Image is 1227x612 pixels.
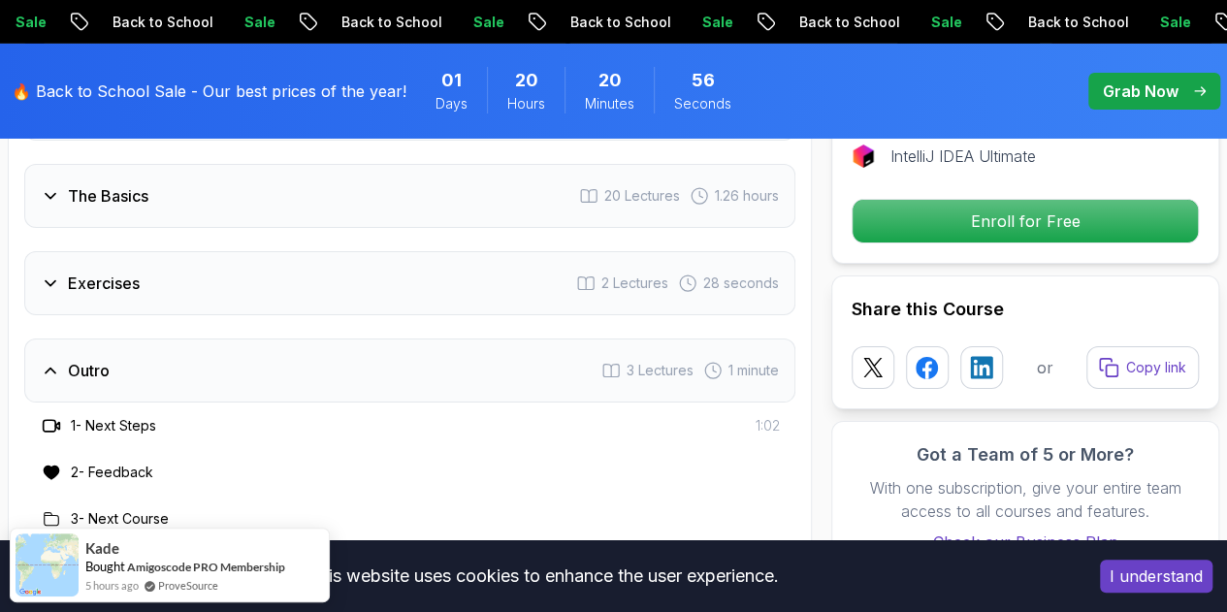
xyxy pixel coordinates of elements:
span: 2 Lectures [601,274,668,293]
p: Grab Now [1103,80,1179,103]
span: Minutes [585,94,634,113]
span: Days [436,94,468,113]
h3: 2 - Feedback [71,463,153,482]
h3: 3 - Next Course [71,509,169,529]
button: The Basics20 Lectures 1.26 hours [24,164,795,228]
span: 1.26 hours [715,186,779,206]
button: Exercises2 Lectures 28 seconds [24,251,795,315]
span: Kade [85,540,119,557]
h2: Share this Course [852,296,1199,323]
span: 5 hours ago [85,577,139,594]
p: Back to School [37,13,169,32]
h3: Got a Team of 5 or More? [852,441,1199,468]
p: Back to School [724,13,856,32]
a: Check our Business Plan [852,531,1199,554]
span: 20 Minutes [598,67,622,94]
p: Sale [856,13,918,32]
h3: 1 - Next Steps [71,416,156,435]
p: Back to School [266,13,398,32]
p: Copy link [1126,358,1186,377]
span: 20 Hours [515,67,538,94]
span: 1 minute [728,361,779,380]
span: 3 Lectures [627,361,694,380]
button: Outro3 Lectures 1 minute [24,338,795,403]
a: ProveSource [158,577,218,594]
p: IntelliJ IDEA Ultimate [890,145,1036,168]
button: Copy link [1086,346,1199,389]
p: Sale [169,13,231,32]
h3: Outro [68,359,110,382]
p: Sale [1084,13,1146,32]
button: Accept cookies [1100,560,1212,593]
a: Amigoscode PRO Membership [127,560,285,574]
p: With one subscription, give your entire team access to all courses and features. [852,476,1199,523]
p: Sale [398,13,460,32]
span: Bought [85,559,125,574]
div: This website uses cookies to enhance the user experience. [15,555,1071,597]
p: Back to School [495,13,627,32]
h3: Exercises [68,272,140,295]
span: Hours [507,94,545,113]
span: 56 Seconds [692,67,715,94]
img: provesource social proof notification image [16,533,79,596]
img: jetbrains logo [852,145,875,168]
p: or [1037,356,1053,379]
p: Enroll for Free [853,200,1198,242]
p: Sale [627,13,689,32]
p: 🔥 Back to School Sale - Our best prices of the year! [12,80,406,103]
span: 20 Lectures [604,186,680,206]
span: Seconds [674,94,731,113]
button: Enroll for Free [852,199,1199,243]
span: 28 seconds [703,274,779,293]
span: 1 Days [441,67,462,94]
p: Back to School [953,13,1084,32]
span: 1:02 [756,416,780,435]
h3: The Basics [68,184,148,208]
